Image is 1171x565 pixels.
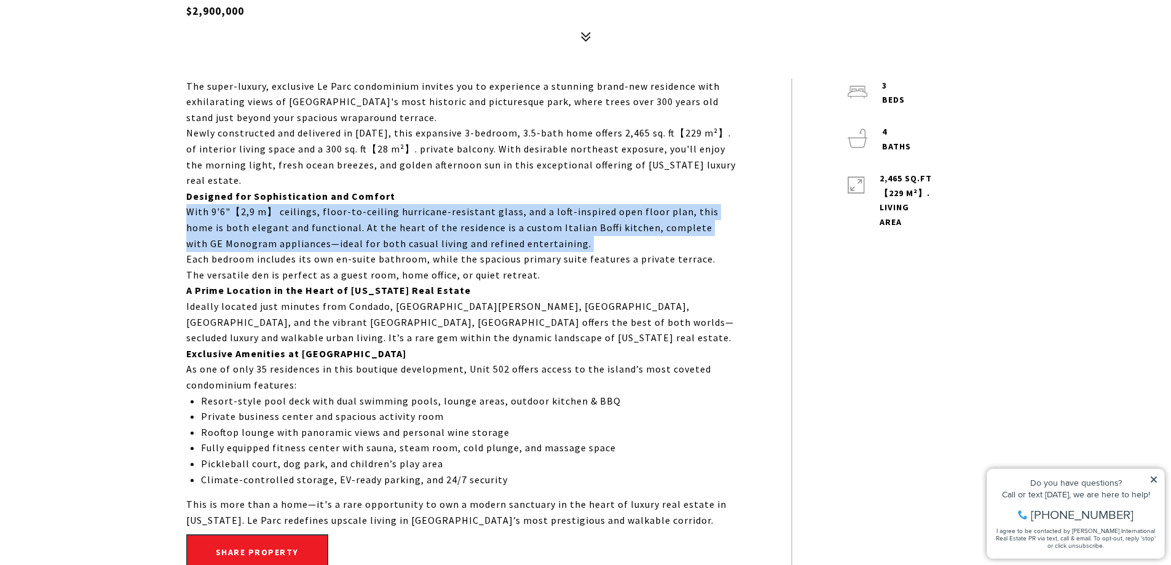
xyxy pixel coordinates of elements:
span: I agree to be contacted by [PERSON_NAME] International Real Estate PR via text, call & email. To ... [15,76,175,99]
p: Newly constructed and delivered in [DATE], this expansive 3-bedroom, 3.5-bath home offers 2,465 s... [186,125,736,188]
p: As one of only 35 residences in this boutique development, Unit 502 offers access to the island’s... [186,362,736,393]
div: Call or text [DATE], we are here to help! [13,39,178,48]
p: 4 baths [882,125,911,154]
strong: Exclusive Amenities at [GEOGRAPHIC_DATA] [186,347,406,360]
div: Do you have questions? [13,28,178,36]
p: Climate-controlled storage, EV-ready parking, and 24/7 security [201,472,735,488]
p: Resort-style pool deck with dual swimming pools, lounge areas, outdoor kitchen & BBQ [201,393,735,409]
p: 2,465 Sq.Ft​【229 m²】. LIVING AREA [880,172,968,230]
p: With 9'6"​【2,9 m】 ceilings, floor-to-ceiling hurricane-resistant glass, and a loft-inspired open ... [186,204,736,251]
p: Ideally located just minutes from Condado, [GEOGRAPHIC_DATA][PERSON_NAME], [GEOGRAPHIC_DATA], [GE... [186,299,736,346]
p: Rooftop lounge with panoramic views and personal wine storage [201,425,735,441]
strong: Designed for Sophistication and Comfort [186,190,395,202]
span: [PHONE_NUMBER] [50,58,153,70]
p: Each bedroom includes its own en-suite bathroom, while the spacious primary suite features a priv... [186,251,736,283]
strong: A Prime Location in the Heart of [US_STATE] Real Estate [186,284,471,296]
p: Pickleball court, dog park, and children’s play area [201,456,735,472]
p: Private business center and spacious activity room [201,409,735,425]
p: Fully equipped fitness center with sauna, steam room, cold plunge, and massage space [201,440,735,456]
p: This is more than a home—it's a rare opportunity to own a modern sanctuary in the heart of luxury... [186,497,736,528]
p: The super-luxury, exclusive Le Parc condominium invites you to experience a stunning brand-new re... [186,79,736,126]
p: 3 beds [882,79,905,108]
